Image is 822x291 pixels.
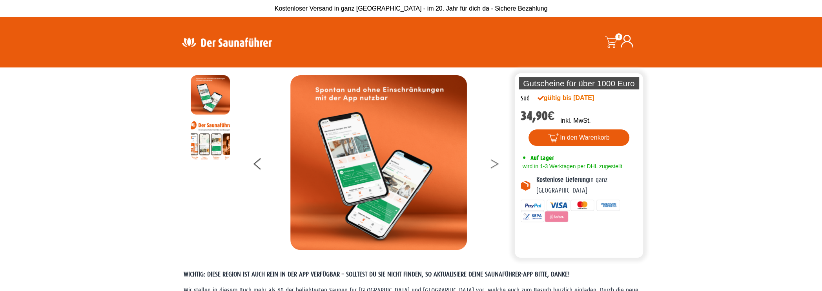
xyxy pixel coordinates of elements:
[615,33,622,40] span: 0
[275,5,548,12] span: Kostenloser Versand in ganz [GEOGRAPHIC_DATA] - im 20. Jahr für dich da - Sichere Bezahlung
[538,93,611,103] div: gültig bis [DATE]
[184,271,570,278] span: WICHTIG: DIESE REGION IST AUCH REIN IN DER APP VERFÜGBAR – SOLLTEST DU SIE NICHT FINDEN, SO AKTUA...
[521,93,530,104] div: Süd
[290,75,467,250] img: MOCKUP-iPhone_regional
[529,129,629,146] button: In den Warenkorb
[560,116,591,125] p: inkl. MwSt.
[191,120,230,160] img: Anleitung7tn
[536,175,638,196] p: in ganz [GEOGRAPHIC_DATA]
[530,154,554,162] span: Auf Lager
[191,75,230,115] img: MOCKUP-iPhone_regional
[521,109,555,123] bdi: 34,90
[536,176,589,184] b: Kostenlose Lieferung
[519,77,640,89] p: Gutscheine für über 1000 Euro
[548,109,555,123] span: €
[521,163,622,169] span: wird in 1-3 Werktagen per DHL zugestellt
